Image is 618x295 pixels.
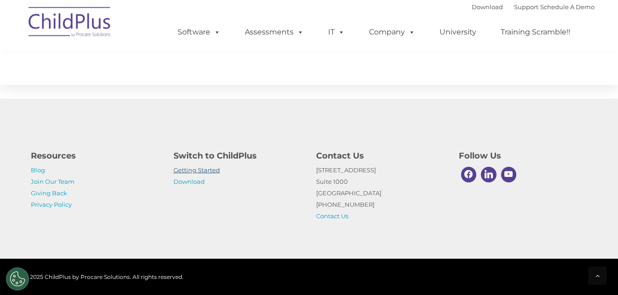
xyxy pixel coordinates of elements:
[319,23,354,41] a: IT
[31,189,67,197] a: Giving Back
[24,273,184,280] span: © 2025 ChildPlus by Procare Solutions. All rights reserved.
[173,166,220,174] a: Getting Started
[173,149,302,162] h4: Switch to ChildPlus
[472,3,503,11] a: Download
[31,201,72,208] a: Privacy Policy
[459,165,479,185] a: Facebook
[514,3,538,11] a: Support
[168,23,230,41] a: Software
[128,98,167,105] span: Phone number
[316,149,445,162] h4: Contact Us
[459,149,588,162] h4: Follow Us
[491,23,579,41] a: Training Scramble!!
[31,166,45,174] a: Blog
[499,165,519,185] a: Youtube
[31,178,75,185] a: Join Our Team
[472,3,595,11] font: |
[316,212,348,220] a: Contact Us
[236,23,313,41] a: Assessments
[360,23,424,41] a: Company
[173,178,205,185] a: Download
[479,165,499,185] a: Linkedin
[540,3,595,11] a: Schedule A Demo
[24,0,116,46] img: ChildPlus by Procare Solutions
[6,267,29,290] button: Cookies Settings
[430,23,485,41] a: University
[128,61,156,68] span: Last name
[316,165,445,222] p: [STREET_ADDRESS] Suite 1000 [GEOGRAPHIC_DATA] [PHONE_NUMBER]
[31,149,160,162] h4: Resources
